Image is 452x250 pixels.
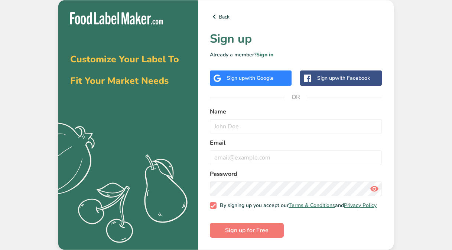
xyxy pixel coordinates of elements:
span: with Google [245,75,274,82]
span: By signing up you accept our and [217,202,377,209]
div: Sign up [317,74,370,82]
a: Terms & Conditions [289,202,335,209]
label: Password [210,170,382,178]
img: Food Label Maker [70,12,163,24]
a: Back [210,12,382,21]
button: Sign up for Free [210,223,284,238]
span: Customize Your Label To Fit Your Market Needs [70,53,179,87]
span: Sign up for Free [225,226,269,235]
h1: Sign up [210,30,382,48]
a: Sign in [256,51,273,58]
label: Email [210,138,382,147]
input: email@example.com [210,150,382,165]
div: Sign up [227,74,274,82]
a: Privacy Policy [344,202,377,209]
label: Name [210,107,382,116]
p: Already a member? [210,51,382,59]
input: John Doe [210,119,382,134]
span: OR [285,86,307,108]
span: with Facebook [335,75,370,82]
